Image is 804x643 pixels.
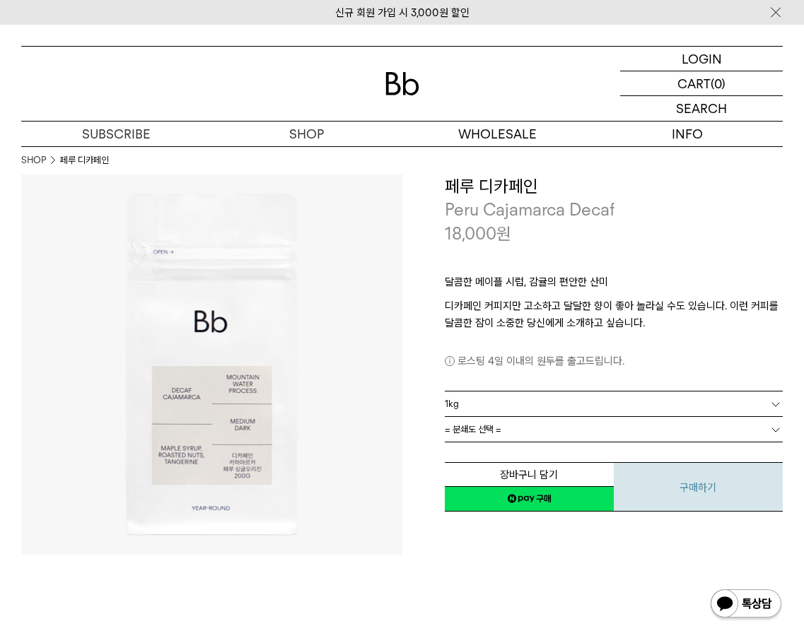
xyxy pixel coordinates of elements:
li: 페루 디카페인 [60,153,109,167]
p: 18,000 [445,222,511,246]
span: 1kg [445,391,459,416]
p: 로스팅 4일 이내의 원두를 출고드립니다. [445,353,783,370]
a: 신규 회원 가입 시 3,000원 할인 [335,6,470,19]
p: 디카페인 커피지만 고소하고 달달한 향이 좋아 놀라실 수도 있습니다. 이런 커피를 달콤한 잠이 소중한 당신에게 소개하고 싶습니다. [445,297,783,331]
p: WHOLESALE [402,122,593,146]
a: CART (0) [620,71,783,96]
img: 카카오톡 채널 1:1 채팅 버튼 [709,588,783,622]
p: INFO [593,122,783,146]
p: CART [677,71,711,95]
p: LOGIN [682,47,722,71]
p: SEARCH [676,96,727,121]
h3: 페루 디카페인 [445,175,783,199]
a: SHOP [21,153,46,167]
img: 로고 [385,72,419,95]
button: 구매하기 [614,462,783,512]
p: Peru Cajamarca Decaf [445,198,783,222]
p: 달콤한 메이플 시럽, 감귤의 편안한 산미 [445,273,783,297]
a: 새창 [445,486,614,512]
a: SHOP [211,122,402,146]
span: 원 [496,223,511,244]
button: 장바구니 담기 [445,462,614,487]
p: (0) [711,71,726,95]
span: = 분쇄도 선택 = [445,417,501,442]
a: SUBSCRIBE [21,122,211,146]
img: 페루 디카페인 [21,175,402,555]
a: LOGIN [620,47,783,71]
